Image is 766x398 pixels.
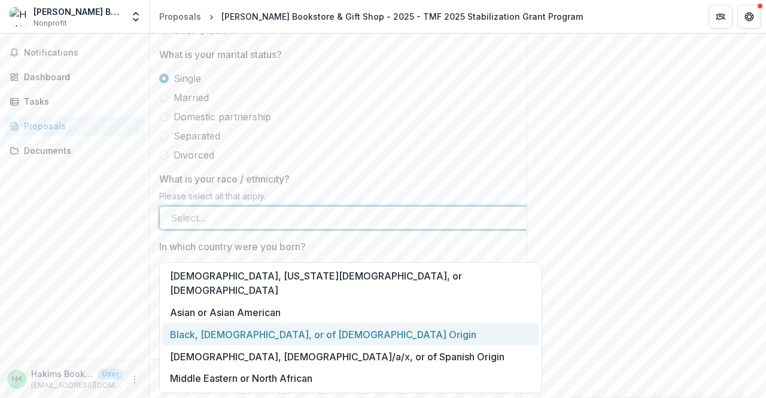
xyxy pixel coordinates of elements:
[174,110,271,124] span: Domestic partnership
[127,5,144,29] button: Open entity switcher
[5,116,144,136] a: Proposals
[34,5,123,18] div: [PERSON_NAME] Bookstore & Gift Shop
[162,302,539,324] div: Asian or Asian American
[174,148,214,162] span: Divorced
[174,71,201,86] span: Single
[24,120,135,132] div: Proposals
[5,43,144,62] button: Notifications
[162,345,539,367] div: [DEMOGRAPHIC_DATA], [DEMOGRAPHIC_DATA]/a/x, or of Spanish Origin
[24,48,139,58] span: Notifications
[159,191,542,206] div: Please select all that apply.
[10,7,29,26] img: Hakim's Bookstore & Gift Shop
[174,129,220,143] span: Separated
[34,18,67,29] span: Nonprofit
[154,8,588,25] nav: breadcrumb
[737,5,761,29] button: Get Help
[127,372,142,387] button: More
[5,92,144,111] a: Tasks
[31,367,93,380] p: Hakims Bookstore <[EMAIL_ADDRESS][DOMAIN_NAME]>
[154,8,206,25] a: Proposals
[31,380,123,391] p: [EMAIL_ADDRESS][DOMAIN_NAME]
[159,47,282,62] p: What is your marital status?
[24,95,135,108] div: Tasks
[24,71,135,83] div: Dashboard
[12,375,22,383] div: Hakims Bookstore <bookstorehakims@gmail.com>
[5,67,144,87] a: Dashboard
[162,265,539,302] div: [DEMOGRAPHIC_DATA], [US_STATE][DEMOGRAPHIC_DATA], or [DEMOGRAPHIC_DATA]
[159,172,290,186] p: What is your race / ethnicity?
[162,323,539,345] div: Black, [DEMOGRAPHIC_DATA], or of [DEMOGRAPHIC_DATA] Origin
[159,10,201,23] div: Proposals
[174,90,209,105] span: Married
[159,239,306,254] p: In which country were you born?
[221,10,583,23] div: [PERSON_NAME] Bookstore & Gift Shop - 2025 - TMF 2025 Stabilization Grant Program
[98,369,123,379] p: User
[162,367,539,390] div: Middle Eastern or North African
[5,141,144,160] a: Documents
[24,144,135,157] div: Documents
[709,5,732,29] button: Partners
